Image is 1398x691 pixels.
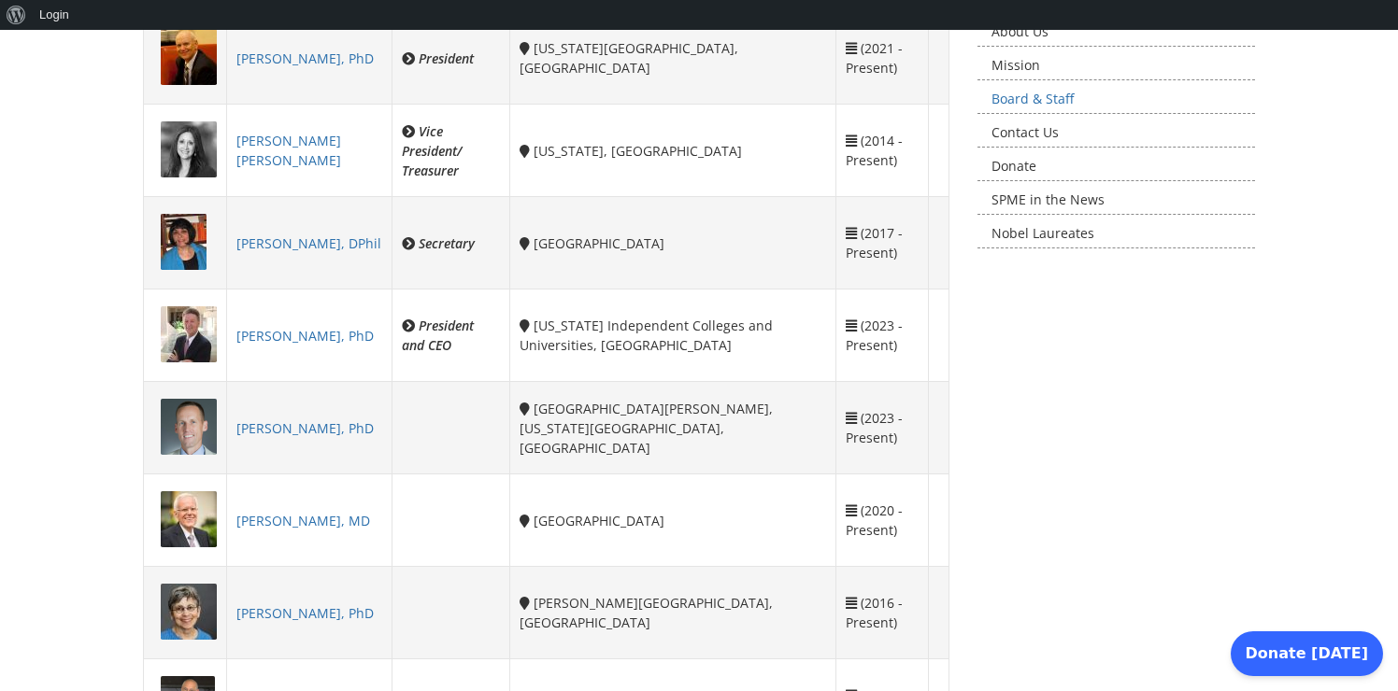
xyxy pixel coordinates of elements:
a: Donate [977,152,1256,181]
div: (2023 - Present) [846,408,919,447]
img: 457188481.jpg [161,584,217,640]
div: Secretary [402,233,500,253]
div: [GEOGRAPHIC_DATA][PERSON_NAME], [US_STATE][GEOGRAPHIC_DATA], [GEOGRAPHIC_DATA] [520,399,826,458]
div: [US_STATE] Independent Colleges and Universities, [GEOGRAPHIC_DATA] [520,316,826,355]
div: (2020 - Present) [846,501,919,540]
a: Mission [977,51,1256,80]
a: [PERSON_NAME] [PERSON_NAME] [236,132,341,169]
a: [PERSON_NAME], PhD [236,419,374,437]
a: Contact Us [977,119,1256,148]
img: 3582058061.jpeg [161,121,217,177]
a: [PERSON_NAME], PhD [236,49,374,67]
div: President [402,49,500,68]
div: [GEOGRAPHIC_DATA] [520,233,826,253]
img: 2005807092.jpg [161,491,217,547]
div: [GEOGRAPHIC_DATA] [520,511,826,530]
div: Vice President/ Treasurer [402,121,500,180]
img: 3347470104.jpg [161,214,207,270]
img: 1708486238.jpg [161,29,217,85]
div: President and CEO [402,316,500,355]
div: (2016 - Present) [846,593,919,632]
a: Nobel Laureates [977,219,1256,248]
div: [PERSON_NAME][GEOGRAPHIC_DATA], [GEOGRAPHIC_DATA] [520,593,826,632]
a: [PERSON_NAME], PhD [236,604,374,622]
a: [PERSON_NAME], PhD [236,327,374,345]
div: (2014 - Present) [846,131,919,170]
div: (2017 - Present) [846,223,919,262]
a: [PERSON_NAME], DPhil [236,234,381,252]
a: Board & Staff [977,85,1256,114]
div: [US_STATE], [GEOGRAPHIC_DATA] [520,141,826,161]
img: 3199023689.jpg [161,306,217,362]
div: (2023 - Present) [846,316,919,355]
a: SPME in the News [977,186,1256,215]
a: About Us [977,18,1256,47]
img: 2026660489.png [161,399,217,455]
div: [US_STATE][GEOGRAPHIC_DATA], [GEOGRAPHIC_DATA] [520,38,826,78]
div: (2021 - Present) [846,38,919,78]
a: [PERSON_NAME], MD [236,512,370,529]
